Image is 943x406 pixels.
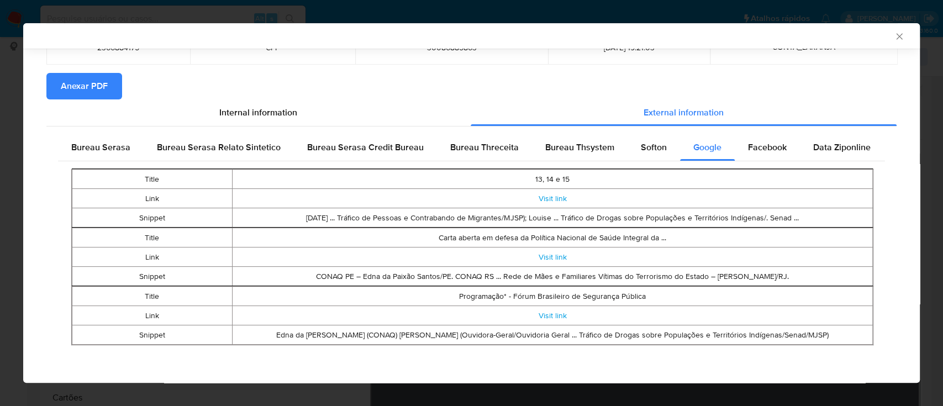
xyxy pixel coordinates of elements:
[72,306,232,325] td: Link
[538,310,566,321] a: Visit link
[72,325,232,345] td: Snippet
[641,141,667,154] span: Softon
[813,141,871,154] span: Data Ziponline
[157,141,281,154] span: Bureau Serasa Relato Sintetico
[72,247,232,267] td: Link
[545,141,614,154] span: Bureau Thsystem
[748,141,787,154] span: Facebook
[71,141,130,154] span: Bureau Serasa
[72,189,232,208] td: Link
[644,106,724,119] span: External information
[232,287,872,306] td: Programação* - Fórum Brasileiro de Segurança Pública
[219,106,297,119] span: Internal information
[894,31,904,41] button: Fechar a janela
[538,193,566,204] a: Visit link
[46,99,897,126] div: Detailed info
[232,325,872,345] td: Edna da [PERSON_NAME] (CONAQ) [PERSON_NAME] (Ouvidora-Geral/Ouvidoria Geral ... Tráfico de Drogas...
[538,251,566,262] a: Visit link
[23,23,920,383] div: closure-recommendation-modal
[232,228,872,247] td: Carta aberta em defesa da Política Nacional de Saúde Integral da ...
[232,208,872,228] td: [DATE] ... Tráfico de Pessoas e Contrabando de Migrantes/MJSP); Louise ... Tráfico de Drogas sobr...
[72,287,232,306] td: Title
[232,267,872,286] td: CONAQ PE – Edna da Paixão Santos/PE. CONAQ RS ... Rede de Mães e Familiares Vítimas do Terrorismo...
[72,208,232,228] td: Snippet
[72,228,232,247] td: Title
[693,141,721,154] span: Google
[232,170,872,189] td: 13, 14 e 15
[307,141,424,154] span: Bureau Serasa Credit Bureau
[46,73,122,99] button: Anexar PDF
[58,134,885,161] div: Detailed external info
[61,74,108,98] span: Anexar PDF
[72,170,232,189] td: Title
[450,141,519,154] span: Bureau Threceita
[72,267,232,286] td: Snippet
